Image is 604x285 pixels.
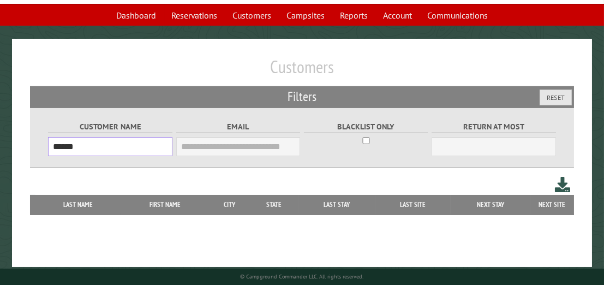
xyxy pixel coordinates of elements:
th: Last Name [35,195,121,215]
div: Domain Overview [41,64,98,72]
button: Reset [540,90,572,105]
a: Communications [421,5,494,26]
h1: Customers [30,56,573,86]
a: Reports [333,5,374,26]
label: Email [176,121,301,133]
small: © Campground Commander LLC. All rights reserved. [241,273,364,280]
th: Last Stay [298,195,375,215]
th: First Name [121,195,210,215]
label: Customer Name [48,121,172,133]
img: tab_domain_overview_orange.svg [29,63,38,72]
label: Blacklist only [304,121,428,133]
th: Last Site [375,195,451,215]
th: Next Stay [451,195,530,215]
img: website_grey.svg [17,28,26,37]
a: Customers [226,5,278,26]
th: State [249,195,298,215]
label: Return at most [432,121,556,133]
a: Dashboard [110,5,163,26]
a: Download this customer list (.csv) [555,175,571,195]
h2: Filters [30,86,573,107]
img: tab_keywords_by_traffic_grey.svg [109,63,117,72]
div: Domain: [DOMAIN_NAME] [28,28,120,37]
a: Account [376,5,418,26]
a: Campsites [280,5,331,26]
a: Reservations [165,5,224,26]
div: v 4.0.25 [31,17,53,26]
div: Keywords by Traffic [121,64,184,72]
th: Next Site [530,195,574,215]
th: City [210,195,249,215]
img: logo_orange.svg [17,17,26,26]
